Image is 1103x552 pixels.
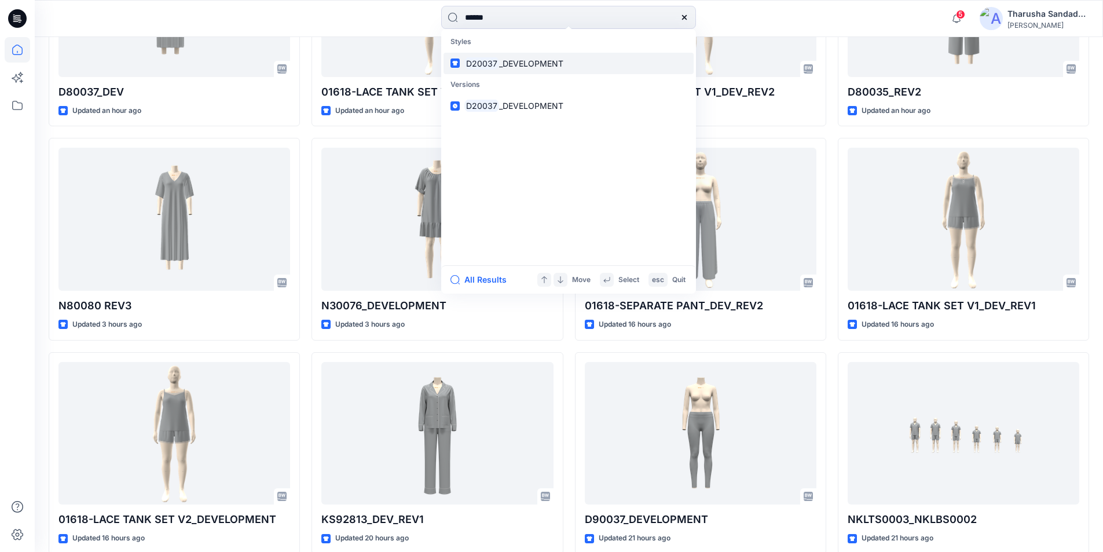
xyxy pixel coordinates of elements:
div: Tharusha Sandadeepa [1007,7,1089,21]
p: N30076_DEVELOPMENT [321,298,553,314]
p: Updated an hour ago [862,105,930,117]
p: Updated 21 hours ago [862,532,933,544]
p: NKLTS0003_NKLBS0002 [848,511,1079,528]
a: 01618-LACE TANK SET V1_DEV_REV1 [848,148,1079,291]
p: 01618-LACE TANK SET V1_DEV_REV1 [848,298,1079,314]
p: N80080 REV3 [58,298,290,314]
p: Updated 3 hours ago [335,319,405,331]
p: Select [618,274,639,286]
a: D20037_DEVELOPMENT [444,95,694,116]
p: 01618-LACE TANK SET V1_DEV_REV2 [585,84,816,100]
img: avatar [980,7,1003,30]
span: 5 [956,10,965,19]
p: 01618-LACE TANK SET V2_DEVELOPMENT [58,511,290,528]
span: _DEVELOPMENT [499,101,563,111]
p: Styles [444,31,694,53]
p: Quit [672,274,686,286]
p: Updated an hour ago [72,105,141,117]
p: D90037_DEVELOPMENT [585,511,816,528]
p: Updated 16 hours ago [599,319,671,331]
a: NKLTS0003_NKLBS0002 [848,362,1079,505]
p: 01618-SEPARATE PANT_DEV_REV2 [585,298,816,314]
p: Updated 16 hours ago [72,532,145,544]
p: Versions [444,74,694,96]
a: N30076_DEVELOPMENT [321,148,553,291]
span: _DEVELOPMENT [499,59,563,68]
button: All Results [450,273,514,287]
a: N80080 REV3 [58,148,290,291]
p: Updated 20 hours ago [335,532,409,544]
a: D90037_DEVELOPMENT [585,362,816,505]
p: Updated an hour ago [335,105,404,117]
p: D80037_DEV [58,84,290,100]
p: 01618-LACE TANK SET V2_DEV_REV1 [321,84,553,100]
a: KS92813_DEV_REV1 [321,362,553,505]
mark: D20037 [464,99,499,112]
p: Updated 3 hours ago [72,319,142,331]
p: KS92813_DEV_REV1 [321,511,553,528]
mark: D20037 [464,57,499,70]
p: esc [652,274,664,286]
a: 01618-SEPARATE PANT_DEV_REV2 [585,148,816,291]
div: [PERSON_NAME] [1007,21,1089,30]
p: Move [572,274,591,286]
p: Updated 16 hours ago [862,319,934,331]
p: Updated 21 hours ago [599,532,670,544]
a: D20037_DEVELOPMENT [444,53,694,74]
p: D80035_REV2 [848,84,1079,100]
a: 01618-LACE TANK SET V2_DEVELOPMENT [58,362,290,505]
